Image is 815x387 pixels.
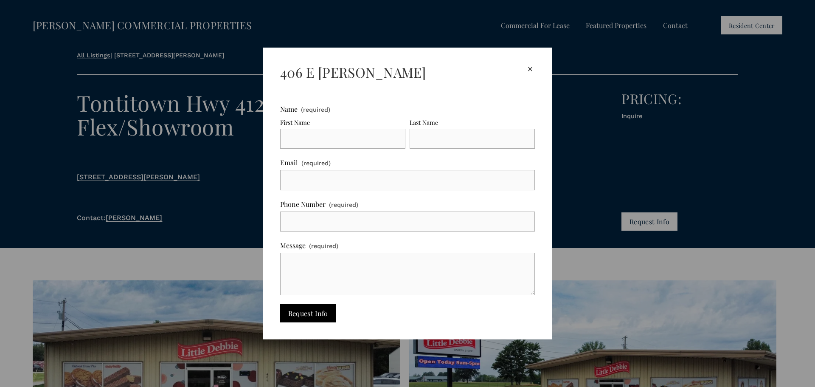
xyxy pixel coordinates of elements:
span: Name [280,104,298,115]
span: (required) [309,241,338,251]
span: (required) [329,200,358,210]
div: First Name [280,118,405,128]
button: Request InfoRequest Info [280,304,336,322]
div: Close [526,65,535,74]
span: Message [280,240,306,251]
span: Email [280,157,298,168]
span: (required) [301,107,330,113]
div: Last Name [410,118,535,128]
span: Phone Number [280,199,326,210]
span: Request Info [288,309,328,318]
div: 406 E [PERSON_NAME] [280,65,526,80]
span: (required) [301,158,331,168]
